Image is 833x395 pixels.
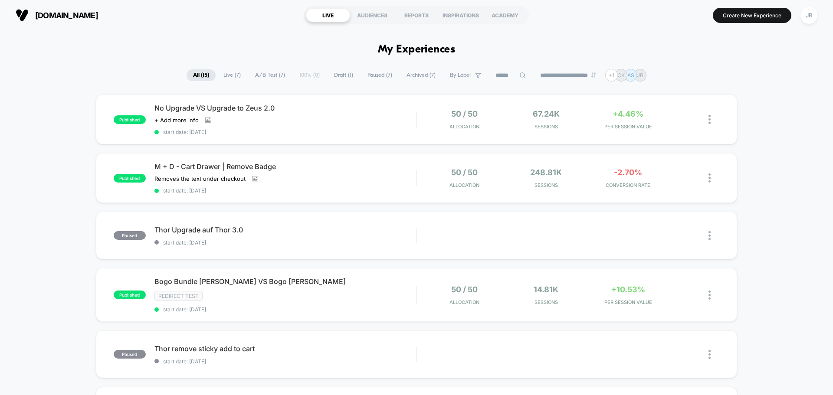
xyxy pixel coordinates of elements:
[708,173,711,183] img: close
[589,124,667,130] span: PER SESSION VALUE
[378,43,456,56] h1: My Experiences
[613,109,643,118] span: +4.46%
[800,7,817,24] div: JB
[534,285,558,294] span: 14.81k
[798,7,820,24] button: JB
[449,182,479,188] span: Allocation
[589,299,667,305] span: PER SESSION VALUE
[154,162,416,171] span: M + D - Cart Drawer | Remove Badge
[708,350,711,359] img: close
[483,8,527,22] div: ACADEMY
[611,285,645,294] span: +10.53%
[35,11,98,20] span: [DOMAIN_NAME]
[154,358,416,365] span: start date: [DATE]
[154,277,416,286] span: Bogo Bundle [PERSON_NAME] VS Bogo [PERSON_NAME]
[617,72,625,78] p: CK
[217,69,247,81] span: Live ( 7 )
[154,291,203,301] span: Redirect Test
[361,69,399,81] span: Paused ( 7 )
[154,344,416,353] span: Thor remove sticky add to cart
[508,299,585,305] span: Sessions
[16,9,29,22] img: Visually logo
[508,182,585,188] span: Sessions
[605,69,618,82] div: + 1
[508,124,585,130] span: Sessions
[350,8,394,22] div: AUDIENCES
[13,8,101,22] button: [DOMAIN_NAME]
[589,182,667,188] span: CONVERSION RATE
[154,129,416,135] span: start date: [DATE]
[637,72,643,78] p: JB
[451,168,478,177] span: 50 / 50
[400,69,442,81] span: Archived ( 7 )
[154,117,199,124] span: + Add more info
[114,115,146,124] span: published
[154,104,416,112] span: No Upgrade VS Upgrade to Zeus 2.0
[439,8,483,22] div: INSPIRATIONS
[533,109,560,118] span: 67.24k
[154,175,246,182] span: Removes the text under checkout
[450,72,471,78] span: By Label
[114,350,146,359] span: paused
[614,168,642,177] span: -2.70%
[449,124,479,130] span: Allocation
[708,231,711,240] img: close
[449,299,479,305] span: Allocation
[249,69,292,81] span: A/B Test ( 7 )
[713,8,791,23] button: Create New Experience
[394,8,439,22] div: REPORTS
[114,231,146,240] span: paused
[114,291,146,299] span: published
[114,174,146,183] span: published
[530,168,562,177] span: 248.81k
[328,69,360,81] span: Draft ( 1 )
[591,72,596,78] img: end
[451,285,478,294] span: 50 / 50
[306,8,350,22] div: LIVE
[627,72,634,78] p: AS
[154,306,416,313] span: start date: [DATE]
[154,225,416,234] span: Thor Upgrade auf Thor 3.0
[708,291,711,300] img: close
[451,109,478,118] span: 50 / 50
[187,69,216,81] span: All ( 15 )
[154,187,416,194] span: start date: [DATE]
[154,239,416,246] span: start date: [DATE]
[708,115,711,124] img: close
